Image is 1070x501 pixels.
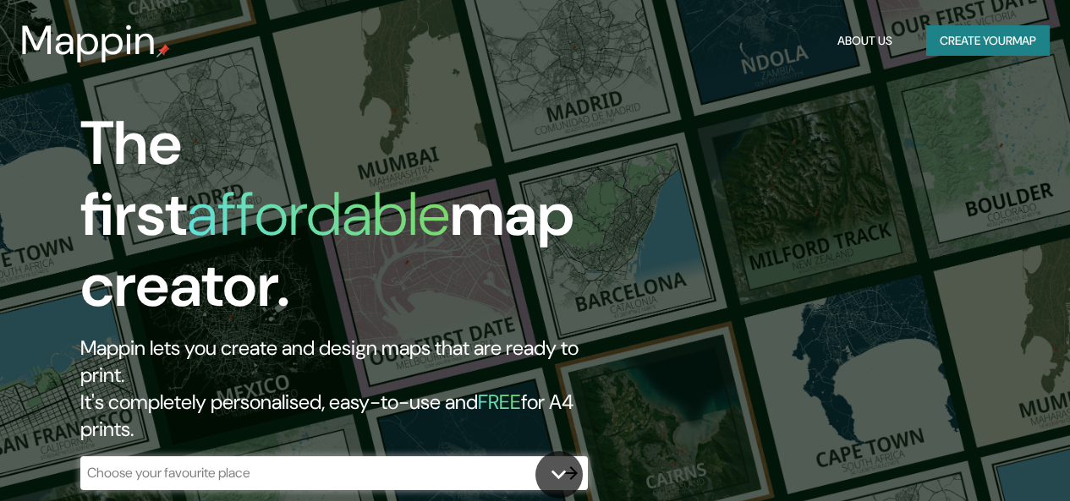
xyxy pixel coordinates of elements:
[919,435,1051,482] iframe: Help widget launcher
[80,335,616,443] h2: Mappin lets you create and design maps that are ready to print. It's completely personalised, eas...
[478,389,521,415] h5: FREE
[80,463,554,482] input: Choose your favourite place
[926,25,1050,57] button: Create yourmap
[187,175,450,253] h1: affordable
[80,108,616,335] h1: The first map creator.
[831,25,899,57] button: About Us
[156,44,170,57] img: mappin-pin
[20,17,156,64] h3: Mappin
